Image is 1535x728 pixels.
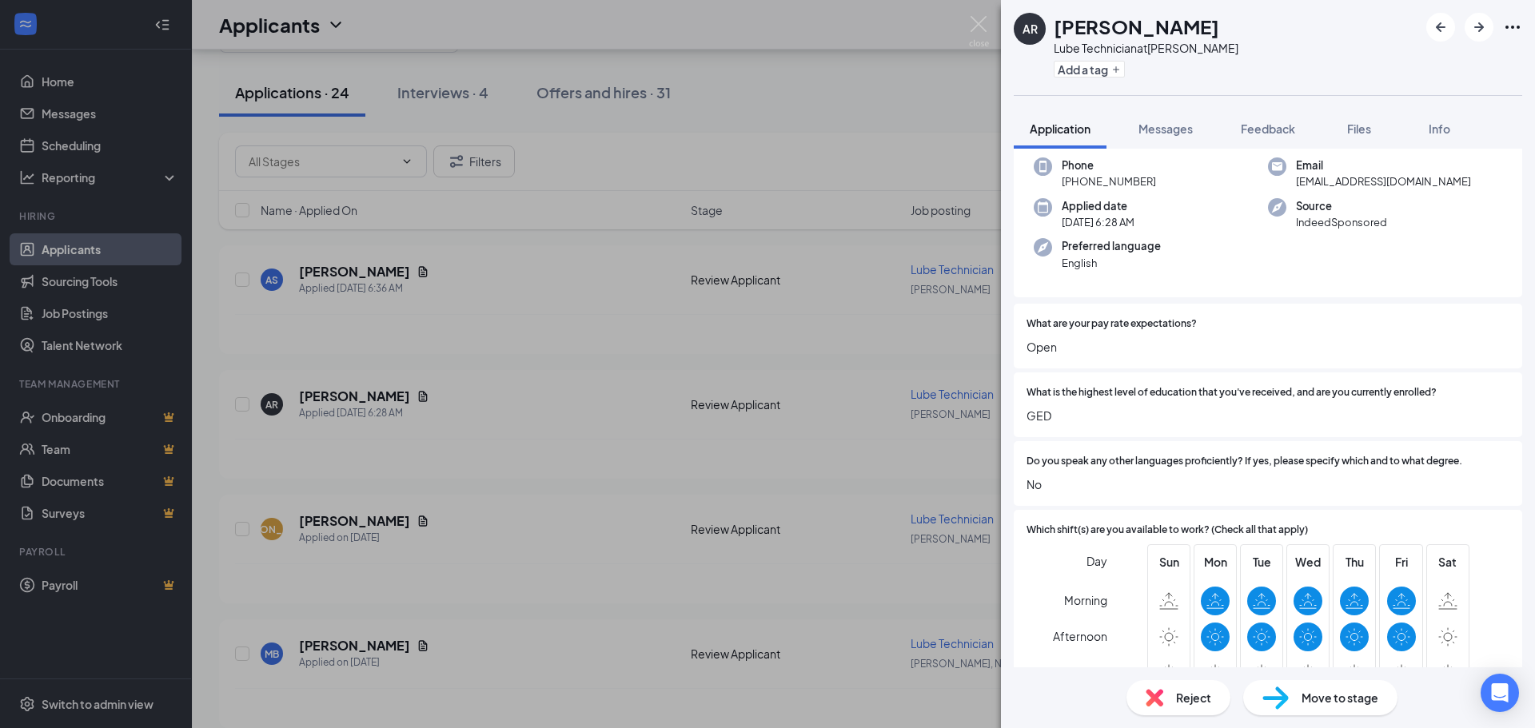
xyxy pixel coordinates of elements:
[1429,121,1450,136] span: Info
[1027,523,1308,538] span: Which shift(s) are you available to work? (Check all that apply)
[1054,40,1238,56] div: Lube Technician at [PERSON_NAME]
[1503,18,1522,37] svg: Ellipses
[1027,407,1509,424] span: GED
[1086,552,1107,570] span: Day
[1062,255,1161,271] span: English
[1062,198,1134,214] span: Applied date
[1027,385,1437,400] span: What is the highest level of education that you've received, and are you currently enrolled?
[1027,454,1462,469] span: Do you speak any other languages proficiently? If yes, please specify which and to what degree.
[1054,13,1219,40] h1: [PERSON_NAME]
[1469,18,1489,37] svg: ArrowRight
[1053,622,1107,650] span: Afternoon
[1296,198,1387,214] span: Source
[1062,238,1161,254] span: Preferred language
[1138,121,1193,136] span: Messages
[1296,214,1387,230] span: IndeedSponsored
[1062,173,1156,189] span: [PHONE_NUMBER]
[1030,121,1090,136] span: Application
[1431,18,1450,37] svg: ArrowLeftNew
[1054,61,1125,78] button: PlusAdd a tag
[1065,658,1107,686] span: Evening
[1294,553,1322,571] span: Wed
[1064,586,1107,615] span: Morning
[1201,553,1230,571] span: Mon
[1027,338,1509,356] span: Open
[1023,21,1038,37] div: AR
[1176,689,1211,706] span: Reject
[1241,121,1295,136] span: Feedback
[1062,214,1134,230] span: [DATE] 6:28 AM
[1027,475,1509,493] span: No
[1481,674,1519,712] div: Open Intercom Messenger
[1296,173,1471,189] span: [EMAIL_ADDRESS][DOMAIN_NAME]
[1387,553,1416,571] span: Fri
[1302,689,1378,706] span: Move to stage
[1027,316,1197,332] span: What are your pay rate expectations?
[1340,553,1369,571] span: Thu
[1154,553,1183,571] span: Sun
[1433,553,1462,571] span: Sat
[1465,13,1493,42] button: ArrowRight
[1247,553,1276,571] span: Tue
[1111,65,1121,74] svg: Plus
[1296,157,1471,173] span: Email
[1347,121,1371,136] span: Files
[1062,157,1156,173] span: Phone
[1426,13,1455,42] button: ArrowLeftNew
